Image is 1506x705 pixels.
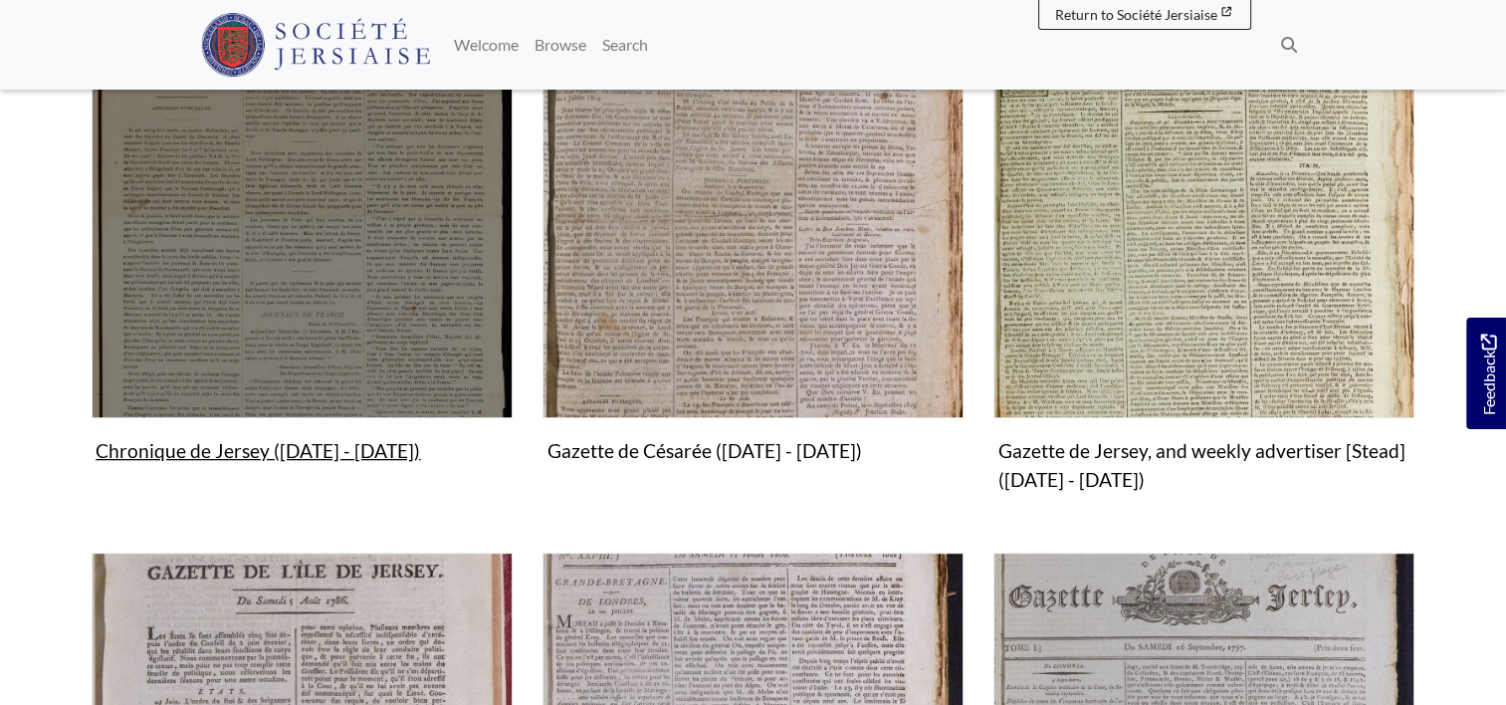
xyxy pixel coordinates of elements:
a: Société Jersiaise logo [201,8,431,82]
a: Welcome [446,25,527,65]
a: Search [594,25,656,65]
img: Société Jersiaise [201,13,431,77]
span: Feedback [1476,334,1500,414]
a: Would you like to provide feedback? [1466,318,1506,429]
a: Browse [527,25,594,65]
span: Return to Société Jersiaise [1055,6,1217,23]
